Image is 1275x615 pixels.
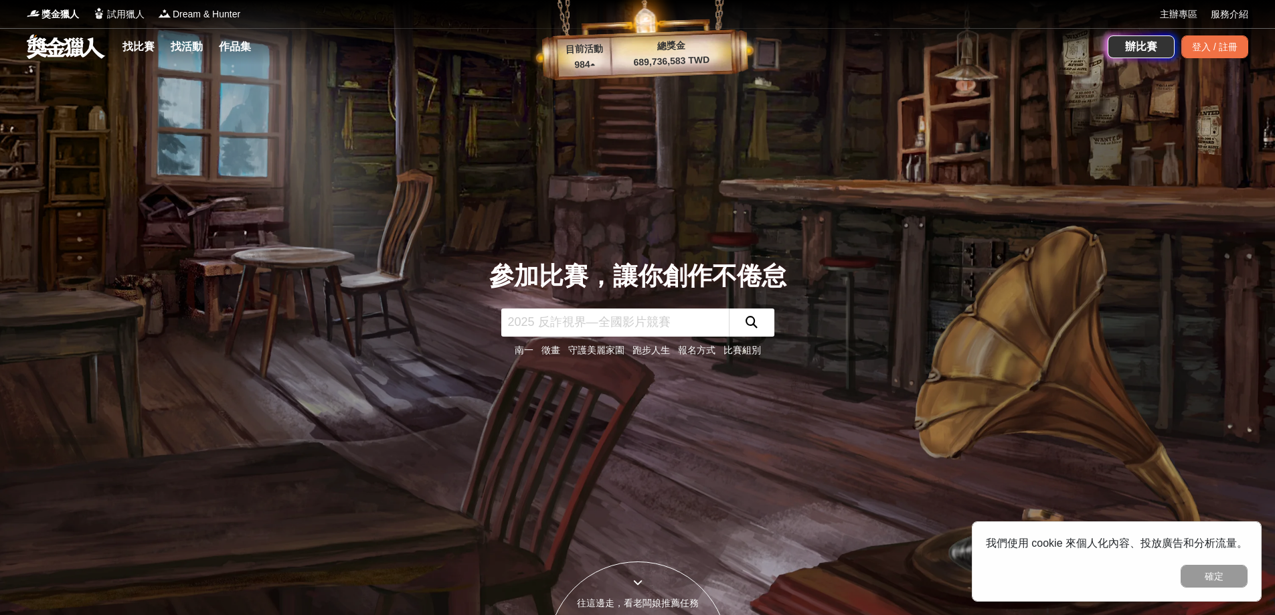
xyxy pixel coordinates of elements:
[1181,35,1248,58] div: 登入 / 註冊
[568,345,624,355] a: 守護美麗家園
[1160,7,1197,21] a: 主辦專區
[41,7,79,21] span: 獎金獵人
[501,309,729,337] input: 2025 反詐視界—全國影片競賽
[92,7,145,21] a: Logo試用獵人
[173,7,240,21] span: Dream & Hunter
[610,37,732,55] p: 總獎金
[158,7,240,21] a: LogoDream & Hunter
[165,37,208,56] a: 找活動
[1211,7,1248,21] a: 服務介紹
[557,41,611,58] p: 目前活動
[986,537,1248,549] span: 我們使用 cookie 來個人化內容、投放廣告和分析流量。
[515,345,533,355] a: 南一
[678,345,715,355] a: 報名方式
[117,37,160,56] a: 找比賽
[548,596,728,610] div: 往這邊走，看老闆娘推薦任務
[611,52,732,70] p: 689,736,583 TWD
[158,7,171,20] img: Logo
[489,258,786,295] div: 參加比賽，讓你創作不倦怠
[27,7,79,21] a: Logo獎金獵人
[92,7,106,20] img: Logo
[1108,35,1175,58] a: 辦比賽
[107,7,145,21] span: 試用獵人
[27,7,40,20] img: Logo
[724,345,761,355] a: 比賽組別
[632,345,670,355] a: 跑步人生
[541,345,560,355] a: 徵畫
[558,57,612,73] p: 984 ▴
[214,37,256,56] a: 作品集
[1181,565,1248,588] button: 確定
